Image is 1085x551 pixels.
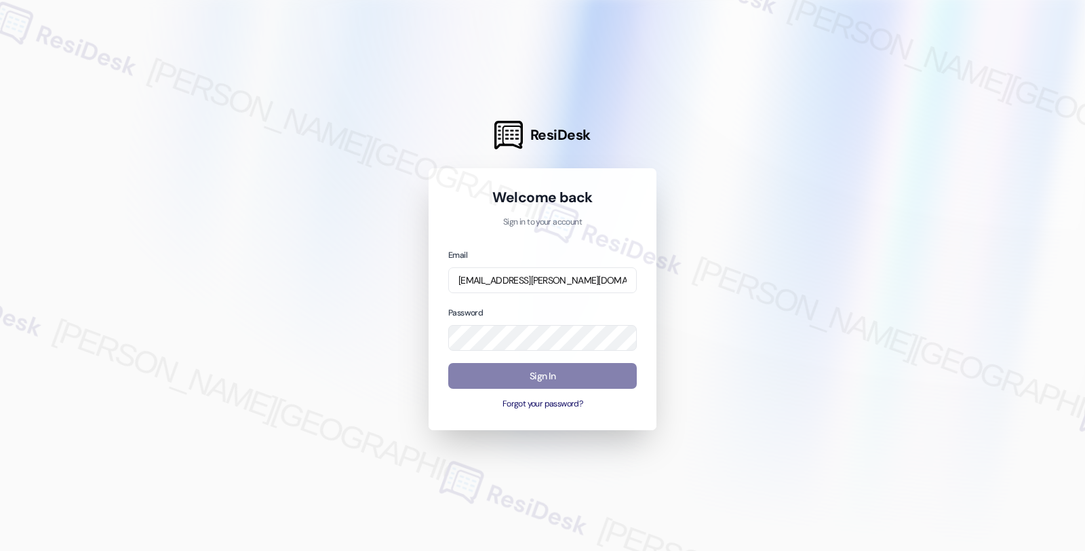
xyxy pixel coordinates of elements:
button: Sign In [448,363,637,389]
label: Password [448,307,483,318]
label: Email [448,250,467,261]
h1: Welcome back [448,188,637,207]
span: ResiDesk [530,126,591,145]
img: ResiDesk Logo [494,121,523,149]
button: Forgot your password? [448,398,637,411]
p: Sign in to your account [448,216,637,229]
input: name@example.com [448,267,637,294]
